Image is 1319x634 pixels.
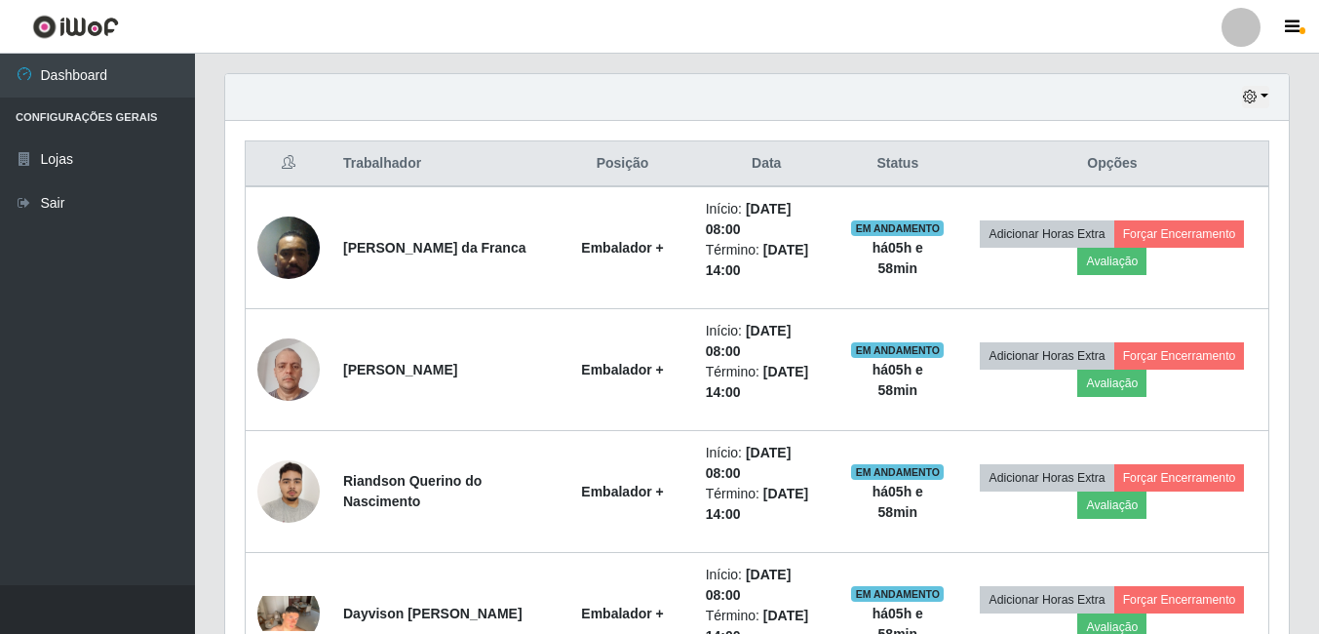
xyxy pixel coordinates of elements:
li: Término: [706,240,828,281]
button: Forçar Encerramento [1114,342,1245,370]
button: Avaliação [1077,248,1146,275]
li: Término: [706,484,828,525]
strong: [PERSON_NAME] da Franca [343,240,525,256]
time: [DATE] 08:00 [706,323,792,359]
li: Início: [706,565,828,606]
strong: Embalador + [581,240,663,256]
time: [DATE] 08:00 [706,201,792,237]
img: 1692747616301.jpeg [257,206,320,289]
th: Opções [956,141,1269,187]
button: Forçar Encerramento [1114,220,1245,248]
img: 1736345453498.jpeg [257,450,320,533]
button: Avaliação [1077,370,1146,397]
th: Status [839,141,956,187]
li: Início: [706,321,828,362]
button: Adicionar Horas Extra [980,342,1113,370]
strong: Embalador + [581,484,663,499]
strong: Embalador + [581,606,663,621]
time: [DATE] 08:00 [706,445,792,481]
button: Adicionar Horas Extra [980,464,1113,492]
button: Forçar Encerramento [1114,586,1245,614]
th: Posição [551,141,693,187]
th: Data [694,141,839,187]
button: Adicionar Horas Extra [980,586,1113,614]
time: [DATE] 08:00 [706,567,792,603]
button: Avaliação [1077,492,1146,519]
strong: Dayvison [PERSON_NAME] [343,606,523,621]
span: EM ANDAMENTO [851,220,944,236]
li: Término: [706,362,828,403]
span: EM ANDAMENTO [851,342,944,358]
span: EM ANDAMENTO [851,586,944,602]
button: Forçar Encerramento [1114,464,1245,492]
img: CoreUI Logo [32,15,119,39]
li: Início: [706,443,828,484]
strong: há 05 h e 58 min [873,484,923,520]
strong: [PERSON_NAME] [343,362,457,377]
li: Início: [706,199,828,240]
strong: há 05 h e 58 min [873,240,923,276]
th: Trabalhador [331,141,551,187]
button: Adicionar Horas Extra [980,220,1113,248]
img: 1737455056620.jpeg [257,596,320,631]
span: EM ANDAMENTO [851,464,944,480]
strong: há 05 h e 58 min [873,362,923,398]
strong: Embalador + [581,362,663,377]
strong: Riandson Querino do Nascimento [343,473,482,509]
img: 1723391026413.jpeg [257,328,320,411]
